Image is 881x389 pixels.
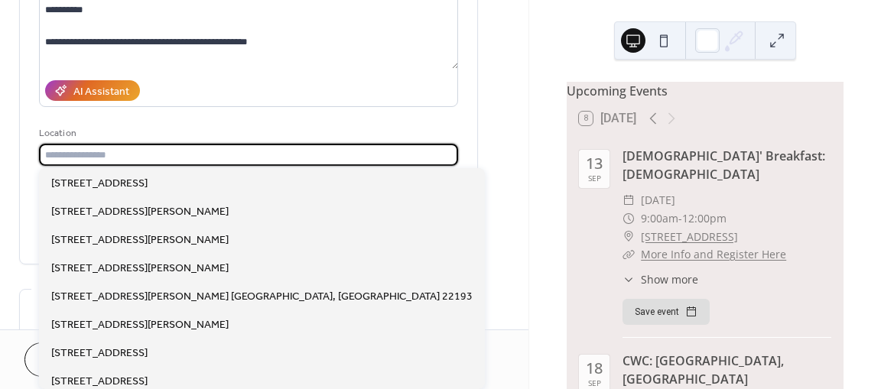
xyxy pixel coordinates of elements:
span: 12:00pm [682,209,727,228]
span: [STREET_ADDRESS] [51,176,148,192]
button: ​Show more [623,271,698,287]
span: Show more [641,271,698,287]
span: [DATE] [641,191,675,209]
div: 18 [586,361,603,376]
a: [STREET_ADDRESS] [641,228,738,246]
span: [STREET_ADDRESS][PERSON_NAME] [51,204,229,220]
div: Sep [588,379,601,387]
div: AI Assistant [73,84,129,100]
span: [STREET_ADDRESS] [51,345,148,361]
span: [STREET_ADDRESS][PERSON_NAME] [51,317,229,333]
a: More Info and Register Here [641,247,786,261]
div: ​ [623,271,635,287]
button: AI Assistant [45,80,140,101]
span: [STREET_ADDRESS][PERSON_NAME] [51,232,229,248]
button: Save event [623,299,710,325]
div: ​ [623,191,635,209]
a: [DEMOGRAPHIC_DATA]' Breakfast: [DEMOGRAPHIC_DATA] [623,147,825,183]
div: ​ [623,228,635,246]
div: ​ [623,209,635,228]
div: Location [39,125,455,141]
span: - [678,209,682,228]
div: CWC: [GEOGRAPHIC_DATA], [GEOGRAPHIC_DATA] [623,352,831,388]
span: [STREET_ADDRESS][PERSON_NAME] [51,261,229,277]
button: Cancel [24,342,119,377]
span: 9:00am [641,209,678,228]
div: Sep [588,174,601,182]
span: [STREET_ADDRESS][PERSON_NAME] [GEOGRAPHIC_DATA], [GEOGRAPHIC_DATA] 22193 [51,289,473,305]
div: Upcoming Events [567,82,844,100]
div: ​ [623,245,635,264]
div: 13 [586,156,603,171]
